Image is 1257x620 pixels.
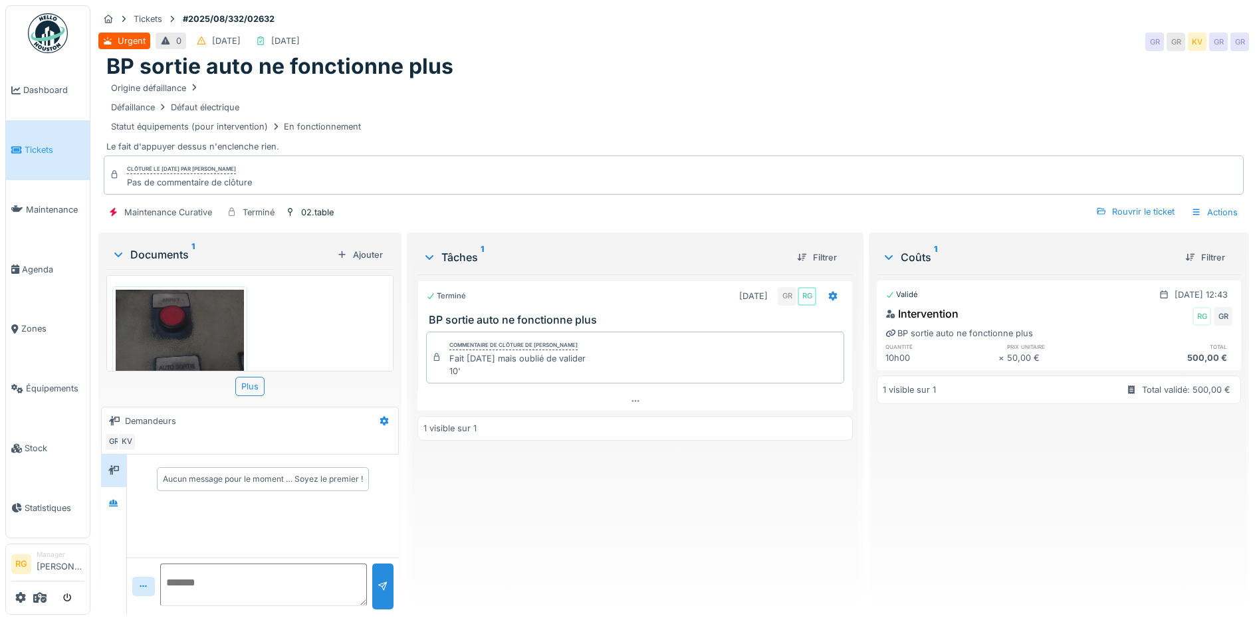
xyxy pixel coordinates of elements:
div: Filtrer [1180,249,1230,266]
a: Zones [6,299,90,359]
div: 1 visible sur 1 [423,422,477,435]
li: RG [11,554,31,574]
div: Demandeurs [125,415,176,427]
div: Fait [DATE] mais oublié de valider 10' [449,352,586,377]
div: Tâches [423,249,787,265]
div: [DATE] [739,290,768,302]
div: GR [1214,307,1232,326]
div: KV [118,433,136,451]
span: Équipements [26,382,84,395]
sup: 1 [191,247,195,262]
div: Ajouter [332,246,388,264]
div: 500,00 € [1119,352,1232,364]
div: 10h00 [885,352,998,364]
div: Pas de commentaire de clôture [127,176,252,189]
sup: 1 [934,249,937,265]
a: Maintenance [6,180,90,240]
div: Intervention [885,306,959,322]
span: Zones [21,322,84,335]
div: [DATE] [271,35,300,47]
h6: quantité [885,342,998,351]
div: Statut équipements (pour intervention) En fonctionnement [111,120,361,133]
div: Terminé [426,290,466,302]
a: Tickets [6,120,90,180]
div: Actions [1185,203,1244,222]
div: Documents [112,247,332,262]
div: [DATE] 12:43 [1175,288,1228,301]
div: RG [798,287,816,306]
span: Maintenance [26,203,84,216]
a: Statistiques [6,478,90,538]
img: Badge_color-CXgf-gQk.svg [28,13,68,53]
div: GR [1167,33,1185,51]
div: Validé [885,289,918,300]
li: [PERSON_NAME] [37,550,84,578]
div: Aucun message pour le moment … Soyez le premier ! [163,473,363,485]
h6: total [1119,342,1232,351]
div: Urgent [118,35,146,47]
span: Stock [25,442,84,455]
div: GR [104,433,123,451]
div: 50,00 € [1007,352,1120,364]
div: Origine défaillance [111,82,199,94]
h3: BP sortie auto ne fonctionne plus [429,314,848,326]
span: Agenda [22,263,84,276]
div: RG [1193,307,1211,326]
a: Stock [6,419,90,478]
a: Agenda [6,239,90,299]
div: BP sortie auto ne fonctionne plus [885,327,1033,340]
span: Dashboard [23,84,84,96]
strong: #2025/08/332/02632 [177,13,280,25]
h1: BP sortie auto ne fonctionne plus [106,54,453,79]
span: Tickets [25,144,84,156]
div: 1 visible sur 1 [883,383,936,396]
h6: prix unitaire [1007,342,1120,351]
div: Plus [235,377,265,396]
div: Manager [37,550,84,560]
div: Filtrer [792,249,842,266]
span: Statistiques [25,502,84,514]
div: [DATE] [212,35,241,47]
div: Coûts [882,249,1175,265]
div: GR [1209,33,1228,51]
div: Total validé: 500,00 € [1142,383,1230,396]
div: Maintenance Curative [124,206,212,219]
img: q407t3qlqb9jlorou5hgoh9tfw8m [116,290,244,461]
div: GR [778,287,796,306]
div: GR [1145,33,1164,51]
div: KV [1188,33,1206,51]
div: 02.table [301,206,334,219]
div: GR [1230,33,1249,51]
div: Défaillance Défaut électrique [111,101,239,114]
div: Tickets [134,13,162,25]
a: RG Manager[PERSON_NAME] [11,550,84,581]
a: Équipements [6,359,90,419]
div: × [998,352,1007,364]
a: Dashboard [6,60,90,120]
div: Le fait d'appuyer dessus n'enclenche rien. [106,80,1241,154]
div: Rouvrir le ticket [1091,203,1180,221]
sup: 1 [481,249,484,265]
div: Terminé [243,206,275,219]
div: Clôturé le [DATE] par [PERSON_NAME] [127,165,236,174]
div: 0 [176,35,181,47]
div: Commentaire de clôture de [PERSON_NAME] [449,341,578,350]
